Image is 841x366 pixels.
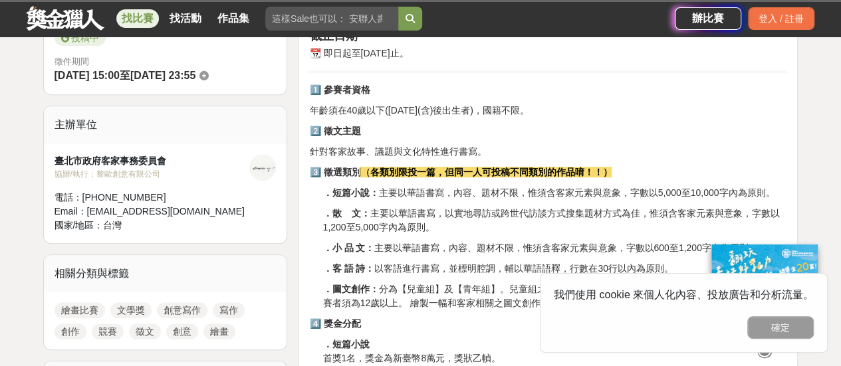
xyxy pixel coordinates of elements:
div: 協辦/執行： 黎歐創意有限公司 [55,168,250,180]
div: 相關分類與標籤 [44,255,287,292]
span: 投稿中 [55,30,106,46]
strong: （ [360,167,370,177]
span: 至 [120,70,130,81]
strong: ．小 品 文： [322,242,374,253]
p: 針對客家故事、議題與文化特性進行書寫。 [309,145,786,159]
a: 徵文 [129,323,161,339]
strong: ．短篇小說： [322,187,378,198]
a: 創意寫作 [157,302,207,318]
p: 分為【兒童組】及【青年組】。兒童組之參賽者須在12歲以下([DATE](含)後出生者) ；青年組之參賽者須為12歲以上。 繪製一幅和客家相關之圖文創作主題。完稿規格為正方形，最大限制為30x30cm。 [322,282,786,310]
a: 作品集 [212,9,255,28]
p: 主要以華語書寫，內容、題材不限，惟須含客家元素與意象，字數以600至1,200字內為原則。 [322,241,786,255]
a: 繪畫比賽 [55,302,105,318]
div: 電話： [PHONE_NUMBER] [55,191,250,205]
strong: 2️⃣ 徵文主題 [309,126,360,136]
strong: 4️⃣ 獎金分配 [309,318,360,329]
a: 創作 [55,323,86,339]
p: 年齡須在40歲以下([DATE](含)後出生者)，國籍不限。 [309,104,786,118]
img: ff197300-f8ee-455f-a0ae-06a3645bc375.jpg [711,244,818,333]
strong: ．圖文創作： [322,284,378,294]
a: 找活動 [164,9,207,28]
p: 主要以華語書寫，以實地尋訪或跨世代訪談方式搜集題材方式為佳，惟須含客家元素與意象，字數以1,200至5,000字內為原則。 [322,207,786,234]
button: 確定 [747,316,814,339]
a: 繪畫 [203,323,235,339]
a: 寫作 [213,302,245,318]
p: 以客語進行書寫，並標明腔調，輔以華語語釋，行數在30行以內為原則。 [322,262,786,276]
p: 📆 即日起至[DATE]止。 [309,46,786,60]
span: 我們使用 cookie 來個人化內容、投放廣告和分析流量。 [554,289,814,300]
span: [DATE] 23:55 [130,70,195,81]
a: 辦比賽 [675,7,741,30]
strong: 1️⃣ 參賽者資格 [309,84,370,95]
a: 文學獎 [110,302,152,318]
div: 臺北市政府客家事務委員會 [55,154,250,168]
strong: 3️⃣ 徵選類別 [309,167,360,177]
span: [DATE] 15:00 [55,70,120,81]
a: 找比賽 [116,9,159,28]
span: 徵件期間 [55,56,89,66]
div: Email： [EMAIL_ADDRESS][DOMAIN_NAME] [55,205,250,219]
strong: 各類別限投一篇，但同一人可投稿不同類別的作品唷！！） [370,167,612,177]
input: 這樣Sale也可以： 安聯人壽創意銷售法募集 [265,7,398,31]
strong: ．散 文： [322,208,370,219]
div: 主辦單位 [44,106,287,143]
div: 登入 / 註冊 [748,7,814,30]
a: 創意 [166,323,198,339]
strong: ．客 語 詩： [322,263,374,274]
span: 台灣 [103,220,122,230]
p: 主要以華語書寫，內容、題材不限，惟須含客家元素與意象，字數以5,000至10,000字內為原則。 [322,186,786,200]
span: 國家/地區： [55,220,104,230]
strong: 截止日期 [309,29,357,43]
a: 競賽 [92,323,124,339]
strong: ．短篇小說 [322,339,369,349]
